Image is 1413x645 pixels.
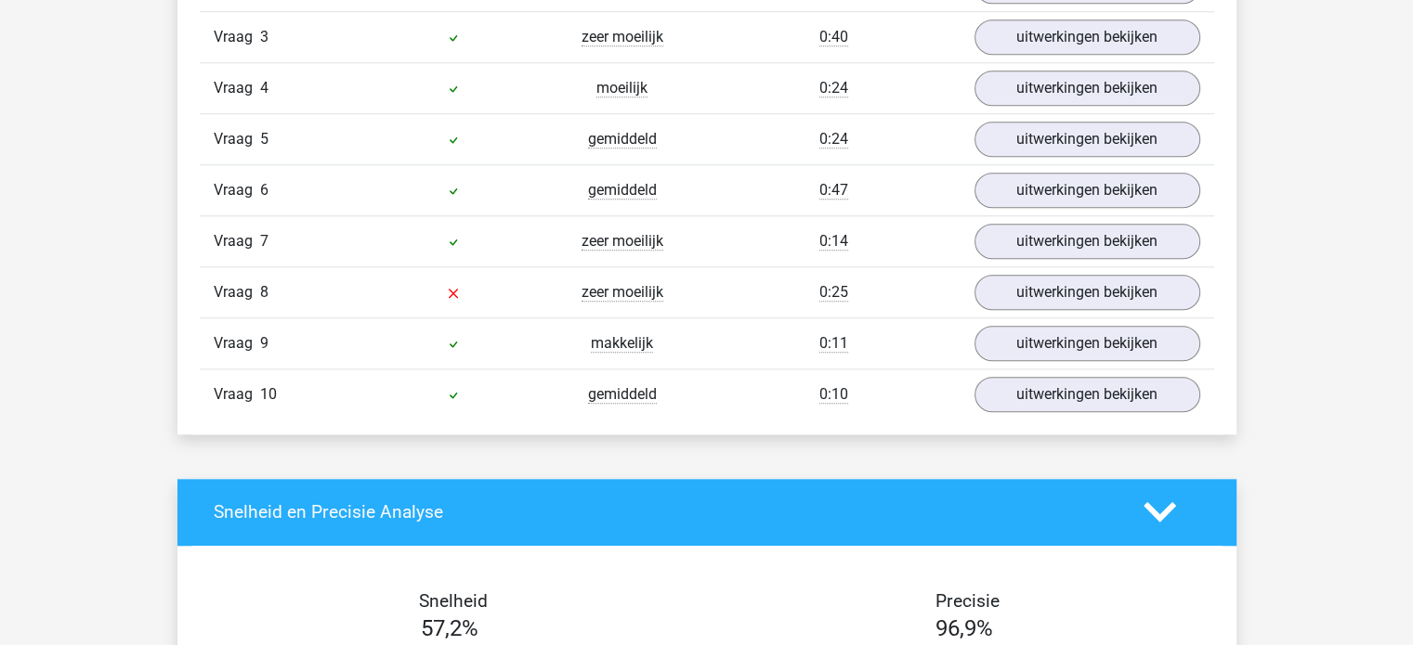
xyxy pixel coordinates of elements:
[214,128,260,150] span: Vraag
[819,79,848,97] span: 0:24
[214,179,260,201] span: Vraag
[819,181,848,200] span: 0:47
[260,28,268,45] span: 3
[975,71,1200,106] a: uitwerkingen bekijken
[582,232,663,251] span: zeer moeilijk
[975,19,1200,55] a: uitwerkingen bekijken
[214,501,1116,522] h4: Snelheid en Precisie Analyse
[819,334,848,353] span: 0:11
[260,181,268,199] span: 6
[582,28,663,46] span: zeer moeilijk
[819,232,848,251] span: 0:14
[214,332,260,355] span: Vraag
[975,377,1200,412] a: uitwerkingen bekijken
[819,385,848,404] span: 0:10
[214,77,260,99] span: Vraag
[260,232,268,250] span: 7
[421,615,478,641] span: 57,2%
[260,79,268,97] span: 4
[214,383,260,406] span: Vraag
[260,130,268,148] span: 5
[260,334,268,352] span: 9
[591,334,653,353] span: makkelijk
[260,385,277,403] span: 10
[728,590,1208,612] h4: Precisie
[588,385,657,404] span: gemiddeld
[819,130,848,148] span: 0:24
[819,283,848,302] span: 0:25
[214,281,260,303] span: Vraag
[975,122,1200,157] a: uitwerkingen bekijken
[214,26,260,48] span: Vraag
[819,28,848,46] span: 0:40
[596,79,648,97] span: moeilijk
[260,283,268,301] span: 8
[975,173,1200,208] a: uitwerkingen bekijken
[582,283,663,302] span: zeer moeilijk
[975,275,1200,310] a: uitwerkingen bekijken
[588,130,657,148] span: gemiddeld
[214,590,693,612] h4: Snelheid
[935,615,993,641] span: 96,9%
[588,181,657,200] span: gemiddeld
[975,224,1200,259] a: uitwerkingen bekijken
[975,326,1200,361] a: uitwerkingen bekijken
[214,230,260,252] span: Vraag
